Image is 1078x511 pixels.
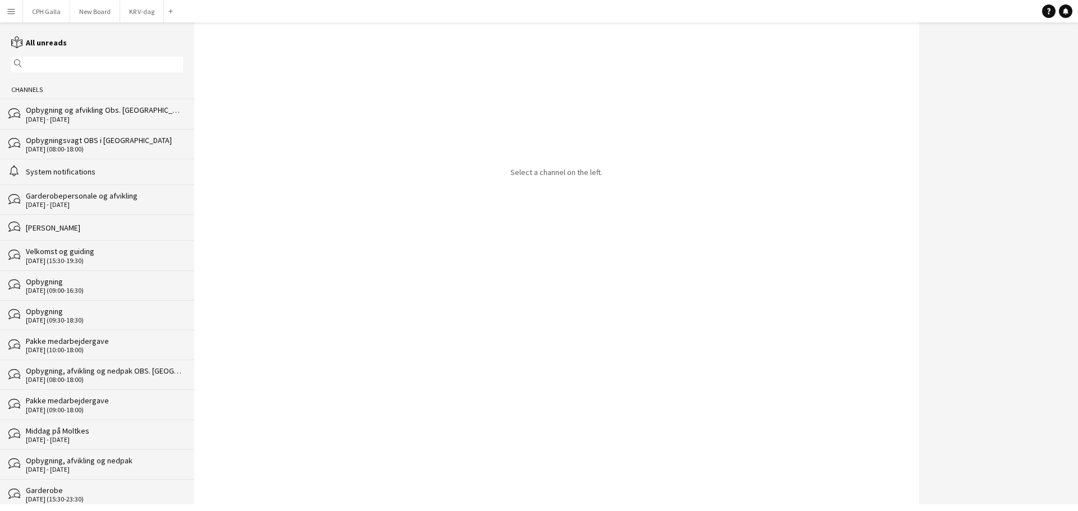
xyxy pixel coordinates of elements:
a: All unreads [11,38,67,48]
button: New Board [70,1,120,22]
div: Garderobepersonale og afvikling [26,191,183,201]
div: Opbygning [26,306,183,316]
div: [DATE] (09:30-18:30) [26,316,183,324]
div: [DATE] (09:00-18:00) [26,406,183,414]
div: [DATE] (09:00-16:30) [26,287,183,294]
div: [DATE] - [DATE] [26,201,183,209]
button: CPH Galla [23,1,70,22]
div: Velkomst og guiding [26,246,183,256]
div: Opbygning og afvikling Obs. [GEOGRAPHIC_DATA] [26,105,183,115]
div: Pakke medarbejdergave [26,395,183,406]
div: Opbygning [26,277,183,287]
div: Opbygningsvagt OBS i [GEOGRAPHIC_DATA] [26,135,183,145]
div: Middag på Moltkes [26,426,183,436]
div: Pakke medarbejdergave [26,336,183,346]
div: [DATE] (08:00-18:00) [26,376,183,384]
div: [DATE] - [DATE] [26,466,183,473]
p: Select a channel on the left. [510,167,602,177]
div: [DATE] (10:00-18:00) [26,346,183,354]
div: [DATE] (08:00-18:00) [26,145,183,153]
div: [DATE] - [DATE] [26,436,183,444]
div: [DATE] (15:30-23:30) [26,495,183,503]
div: System notifications [26,167,183,177]
div: Garderobe [26,485,183,495]
div: Opbygning, afvikling og nedpak OBS. [GEOGRAPHIC_DATA] [26,366,183,376]
div: [PERSON_NAME] [26,223,183,233]
button: KR V-dag [120,1,164,22]
div: [DATE] (15:30-19:30) [26,257,183,265]
div: [DATE] - [DATE] [26,116,183,123]
div: Opbygning, afvikling og nedpak [26,455,183,466]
